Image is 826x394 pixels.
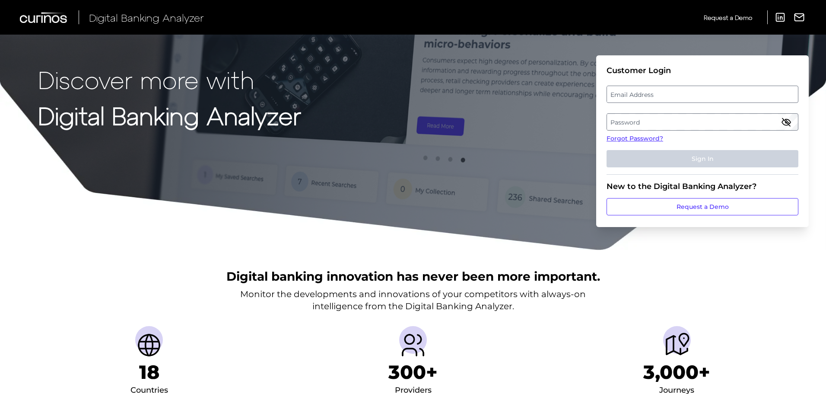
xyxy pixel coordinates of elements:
h2: Digital banking innovation has never been more important. [226,268,600,285]
div: Customer Login [607,66,798,75]
p: Monitor the developments and innovations of your competitors with always-on intelligence from the... [240,288,586,312]
span: Request a Demo [704,14,752,21]
a: Forgot Password? [607,134,798,143]
div: New to the Digital Banking Analyzer? [607,182,798,191]
h1: 18 [139,361,159,384]
span: Digital Banking Analyzer [89,11,204,24]
a: Request a Demo [607,198,798,215]
h1: 300+ [388,361,438,384]
p: Discover more with [38,66,301,93]
a: Request a Demo [704,10,752,25]
img: Curinos [20,12,68,23]
label: Email Address [607,86,797,102]
img: Providers [399,331,427,359]
label: Password [607,114,797,130]
h1: 3,000+ [643,361,710,384]
strong: Digital Banking Analyzer [38,101,301,130]
img: Journeys [663,331,691,359]
button: Sign In [607,150,798,167]
img: Countries [135,331,163,359]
